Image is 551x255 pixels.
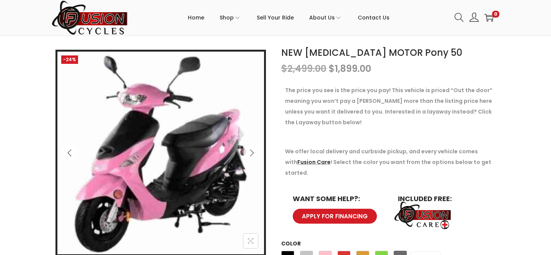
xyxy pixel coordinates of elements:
a: Sell Your Ride [257,0,294,35]
span: Home [188,8,204,27]
bdi: 1,899.00 [329,62,371,75]
span: Shop [220,8,234,27]
h6: INCLUDED FREE: [398,195,488,202]
span: APPLY FOR FINANCING [302,213,368,219]
a: APPLY FOR FINANCING [293,209,377,224]
button: Next [243,145,260,161]
nav: Primary navigation [128,0,449,35]
label: Color [281,240,301,247]
a: About Us [309,0,342,35]
a: Contact Us [358,0,390,35]
p: The price you see is the price you pay! This vehicle is priced “Out the door” meaning you won’t p... [285,85,496,128]
span: Sell Your Ride [257,8,294,27]
span: Contact Us [358,8,390,27]
a: Fusion Care [297,158,331,166]
a: Shop [220,0,241,35]
button: Previous [61,145,78,161]
bdi: 2,499.00 [281,62,326,75]
a: Home [188,0,204,35]
span: $ [329,62,335,75]
h6: WANT SOME HELP?: [293,195,383,202]
span: $ [281,62,287,75]
span: About Us [309,8,335,27]
a: 0 [484,13,494,22]
p: We offer local delivery and curbside pickup, and every vehicle comes with ! Select the color you ... [285,146,496,178]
